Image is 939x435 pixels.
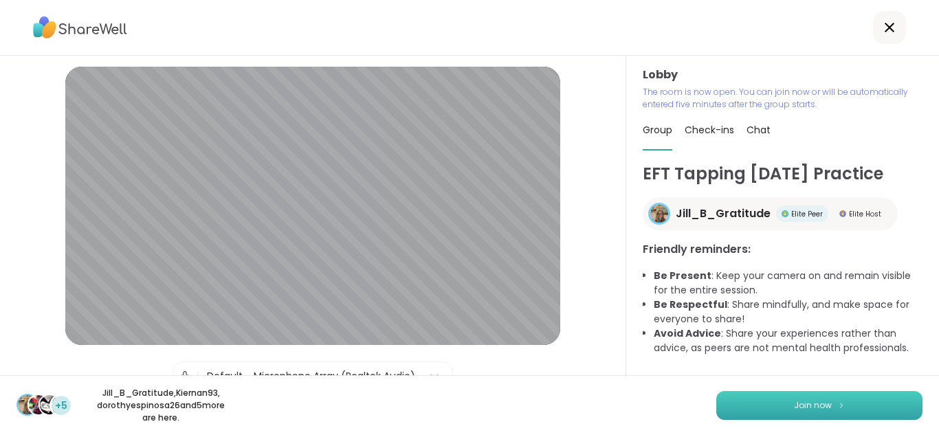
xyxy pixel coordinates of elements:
[643,86,923,111] p: The room is now open. You can join now or will be automatically entered five minutes after the gr...
[794,399,832,412] span: Join now
[716,391,923,420] button: Join now
[676,205,771,222] span: Jill_B_Gratitude
[654,298,923,326] li: : Share mindfully, and make space for everyone to share!
[207,369,415,383] div: Default - Microphone Array (Realtek Audio)
[197,362,200,390] span: |
[179,362,191,390] img: Microphone
[654,269,923,298] li: : Keep your camera on and remain visible for the entire session.
[40,395,59,414] img: dorothyespinosa26
[685,123,734,137] span: Check-ins
[654,326,721,340] b: Avoid Advice
[643,67,923,83] h3: Lobby
[747,123,771,137] span: Chat
[643,241,923,258] h3: Friendly reminders:
[55,399,67,413] span: +5
[849,209,881,219] span: Elite Host
[643,123,672,137] span: Group
[837,401,846,409] img: ShareWell Logomark
[33,12,127,43] img: ShareWell Logo
[643,197,898,230] a: Jill_B_GratitudeJill_B_GratitudeElite PeerElite PeerElite HostElite Host
[650,205,668,223] img: Jill_B_Gratitude
[654,298,727,311] b: Be Respectful
[782,210,788,217] img: Elite Peer
[643,161,923,186] h1: EFT Tapping [DATE] Practice
[654,269,711,282] b: Be Present
[29,395,48,414] img: Kiernan93
[654,326,923,355] li: : Share your experiences rather than advice, as peers are not mental health professionals.
[18,395,37,414] img: Jill_B_Gratitude
[791,209,823,219] span: Elite Peer
[839,210,846,217] img: Elite Host
[84,387,238,424] p: Jill_B_Gratitude , Kiernan93 , dorothyespinosa26 and 5 more are here.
